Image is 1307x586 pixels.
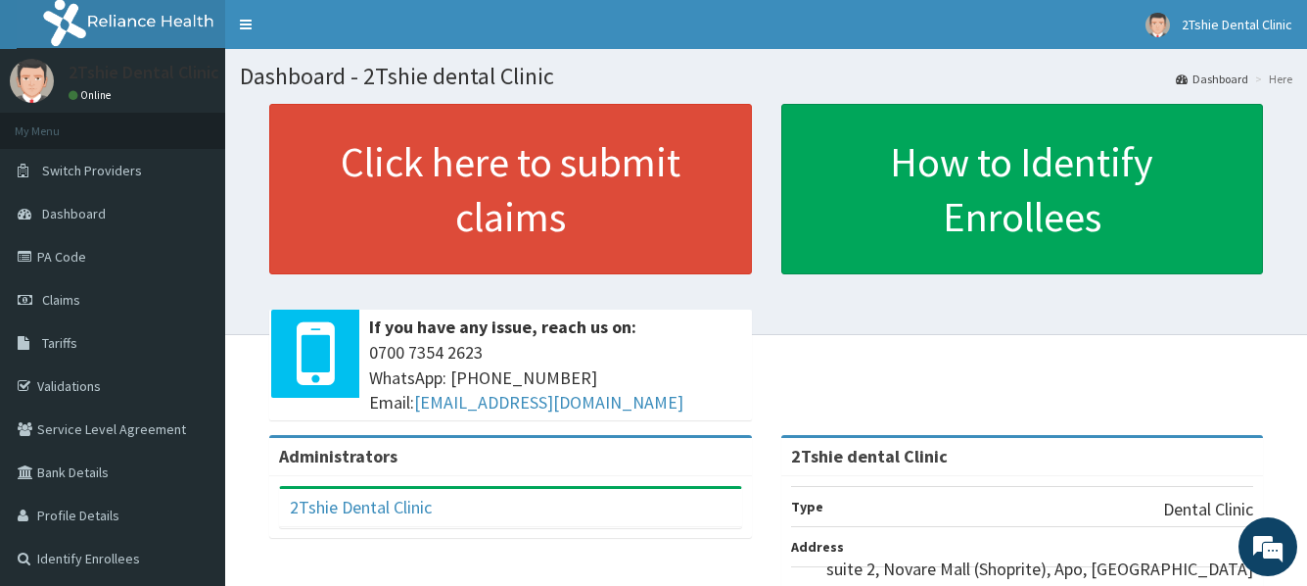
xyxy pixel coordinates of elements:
[1145,13,1170,37] img: User Image
[269,104,752,274] a: Click here to submit claims
[42,334,77,352] span: Tariffs
[42,162,142,179] span: Switch Providers
[290,496,432,518] a: 2Tshie Dental Clinic
[414,391,683,414] a: [EMAIL_ADDRESS][DOMAIN_NAME]
[240,64,1292,89] h1: Dashboard - 2Tshie dental Clinic
[279,445,397,467] b: Administrators
[69,88,116,102] a: Online
[369,340,742,415] span: 0700 7354 2623 WhatsApp: [PHONE_NUMBER] Email:
[369,316,636,338] b: If you have any issue, reach us on:
[791,538,844,556] b: Address
[1182,16,1292,33] span: 2Tshie Dental Clinic
[42,291,80,309] span: Claims
[1163,497,1253,522] p: Dental Clinic
[826,557,1253,582] p: suite 2, Novare Mall (Shoprite), Apo, [GEOGRAPHIC_DATA]
[791,498,823,515] b: Type
[781,104,1264,274] a: How to Identify Enrollees
[791,445,948,467] strong: 2Tshie dental Clinic
[1176,71,1248,87] a: Dashboard
[42,205,106,222] span: Dashboard
[69,64,219,81] p: 2Tshie Dental Clinic
[1250,71,1292,87] li: Here
[10,59,54,103] img: User Image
